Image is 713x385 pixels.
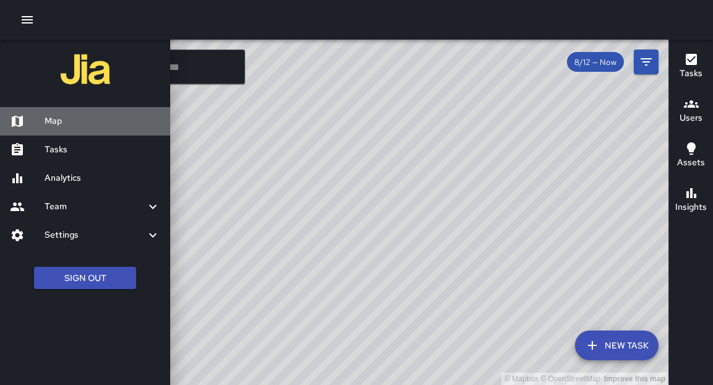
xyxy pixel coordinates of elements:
[680,67,702,80] h6: Tasks
[45,200,145,214] h6: Team
[61,45,110,94] img: jia-logo
[575,331,659,360] button: New Task
[34,267,136,290] button: Sign Out
[677,156,705,170] h6: Assets
[680,111,702,125] h6: Users
[675,201,707,214] h6: Insights
[45,143,160,157] h6: Tasks
[45,171,160,185] h6: Analytics
[45,115,160,128] h6: Map
[45,228,145,242] h6: Settings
